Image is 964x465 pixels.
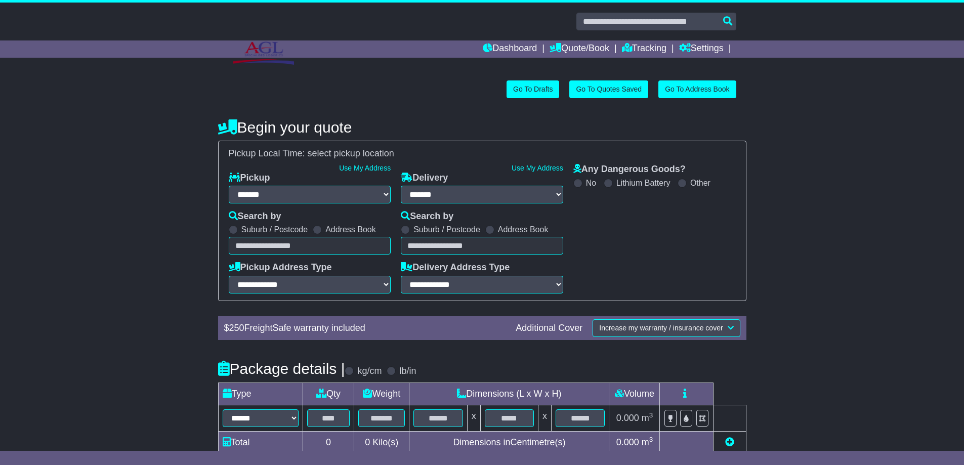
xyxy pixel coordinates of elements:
[229,173,270,184] label: Pickup
[401,211,453,222] label: Search by
[649,436,653,443] sup: 3
[616,437,639,447] span: 0.000
[649,411,653,419] sup: 3
[357,366,382,377] label: kg/cm
[339,164,391,172] a: Use My Address
[218,383,303,405] td: Type
[483,40,537,58] a: Dashboard
[229,262,332,273] label: Pickup Address Type
[498,225,549,234] label: Address Book
[354,431,409,453] td: Kilo(s)
[507,80,559,98] a: Go To Drafts
[413,225,480,234] label: Suburb / Postcode
[409,383,609,405] td: Dimensions (L x W x H)
[409,431,609,453] td: Dimensions in Centimetre(s)
[573,164,686,175] label: Any Dangerous Goods?
[401,262,510,273] label: Delivery Address Type
[229,323,244,333] span: 250
[325,225,376,234] label: Address Book
[616,178,670,188] label: Lithium Battery
[569,80,648,98] a: Go To Quotes Saved
[586,178,596,188] label: No
[224,148,741,159] div: Pickup Local Time:
[511,323,588,334] div: Additional Cover
[609,383,660,405] td: Volume
[512,164,563,172] a: Use My Address
[616,413,639,423] span: 0.000
[599,324,723,332] span: Increase my warranty / insurance cover
[658,80,736,98] a: Go To Address Book
[690,178,710,188] label: Other
[725,437,734,447] a: Add new item
[308,148,394,158] span: select pickup location
[679,40,724,58] a: Settings
[550,40,609,58] a: Quote/Book
[218,360,345,377] h4: Package details |
[622,40,666,58] a: Tracking
[354,383,409,405] td: Weight
[642,437,653,447] span: m
[399,366,416,377] label: lb/in
[467,405,480,431] td: x
[303,431,354,453] td: 0
[218,119,746,136] h4: Begin your quote
[642,413,653,423] span: m
[303,383,354,405] td: Qty
[365,437,370,447] span: 0
[401,173,448,184] label: Delivery
[538,405,552,431] td: x
[241,225,308,234] label: Suburb / Postcode
[229,211,281,222] label: Search by
[593,319,740,337] button: Increase my warranty / insurance cover
[218,431,303,453] td: Total
[219,323,511,334] div: $ FreightSafe warranty included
